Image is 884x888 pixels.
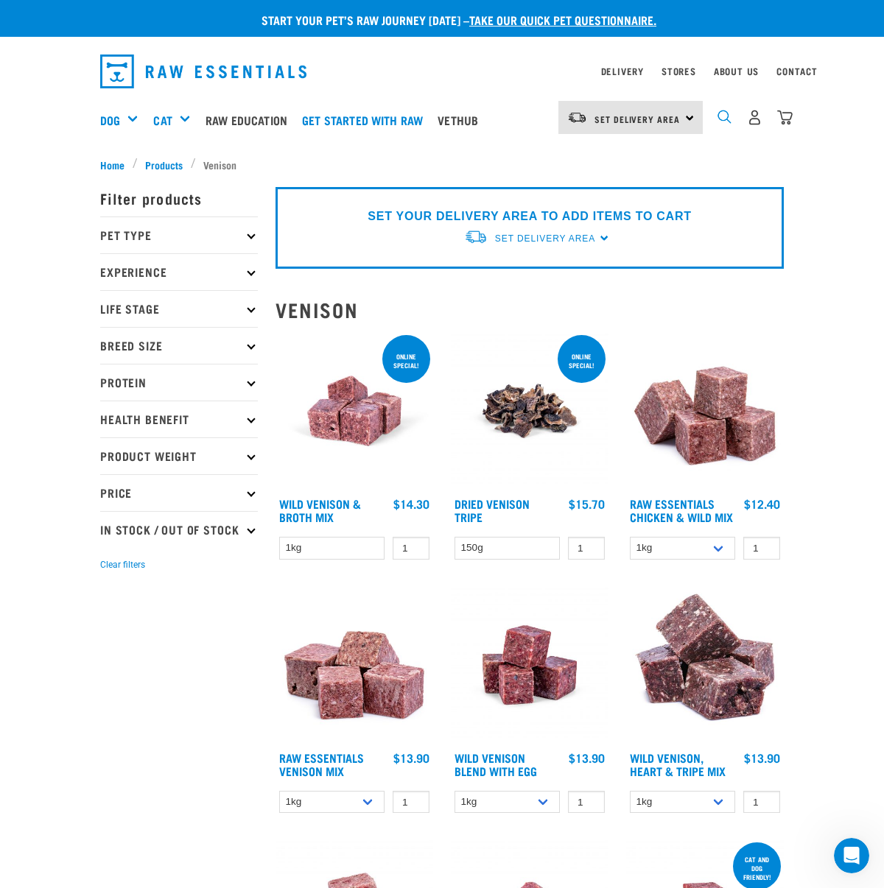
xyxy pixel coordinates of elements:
[298,91,434,149] a: Get started with Raw
[382,345,430,376] div: ONLINE SPECIAL!
[100,111,120,129] a: Dog
[776,68,818,74] a: Contact
[202,91,298,149] a: Raw Education
[100,253,258,290] p: Experience
[626,586,784,744] img: 1171 Venison Heart Tripe Mix 01
[567,111,587,124] img: van-moving.png
[744,497,780,510] div: $12.40
[100,54,306,88] img: Raw Essentials Logo
[276,332,433,490] img: Vension and heart
[434,91,489,149] a: Vethub
[100,216,258,253] p: Pet Type
[469,16,656,23] a: take our quick pet questionnaire.
[100,157,133,172] a: Home
[100,157,124,172] span: Home
[495,233,595,244] span: Set Delivery Area
[393,537,429,560] input: 1
[368,208,691,225] p: SET YOUR DELIVERY AREA TO ADD ITEMS TO CART
[714,68,759,74] a: About Us
[100,558,145,571] button: Clear filters
[569,751,605,764] div: $13.90
[393,497,429,510] div: $14.30
[100,474,258,511] p: Price
[747,110,762,125] img: user.png
[594,116,680,121] span: Set Delivery Area
[743,537,780,560] input: 1
[100,401,258,437] p: Health Benefit
[100,364,258,401] p: Protein
[393,751,429,764] div: $13.90
[601,68,644,74] a: Delivery
[834,838,869,873] iframe: Intercom live chat
[279,500,361,520] a: Wild Venison & Broth Mix
[630,754,726,774] a: Wild Venison, Heart & Tripe Mix
[276,298,784,321] h2: Venison
[100,327,258,364] p: Breed Size
[88,49,796,94] nav: dropdown navigation
[568,791,605,814] input: 1
[451,332,608,490] img: Dried Vension Tripe 1691
[153,111,172,129] a: Cat
[464,229,488,244] img: van-moving.png
[455,500,530,520] a: Dried Venison Tripe
[558,345,606,376] div: ONLINE SPECIAL!
[100,511,258,548] p: In Stock / Out Of Stock
[100,437,258,474] p: Product Weight
[662,68,696,74] a: Stores
[733,848,781,888] div: cat and dog friendly!
[743,791,780,814] input: 1
[138,157,191,172] a: Products
[630,500,733,520] a: Raw Essentials Chicken & Wild Mix
[100,180,258,216] p: Filter products
[626,332,784,490] img: Pile Of Cubed Chicken Wild Meat Mix
[568,537,605,560] input: 1
[276,586,433,744] img: 1113 RE Venison Mix 01
[744,751,780,764] div: $13.90
[100,157,784,172] nav: breadcrumbs
[777,110,793,125] img: home-icon@2x.png
[145,157,183,172] span: Products
[718,110,732,124] img: home-icon-1@2x.png
[569,497,605,510] div: $15.70
[279,754,364,774] a: Raw Essentials Venison Mix
[100,290,258,327] p: Life Stage
[451,586,608,744] img: Venison Egg 1616
[393,791,429,814] input: 1
[455,754,537,774] a: Wild Venison Blend with Egg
